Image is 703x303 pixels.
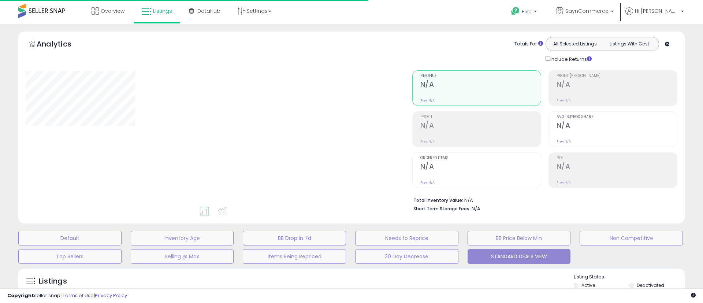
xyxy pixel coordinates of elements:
[557,180,571,185] small: Prev: N/A
[7,292,127,299] div: seller snap | |
[557,139,571,144] small: Prev: N/A
[420,139,435,144] small: Prev: N/A
[101,7,124,15] span: Overview
[18,231,122,245] button: Default
[557,162,677,172] h2: N/A
[565,7,609,15] span: SaynCommerce
[511,7,520,16] i: Get Help
[420,98,435,103] small: Prev: N/A
[420,156,541,160] span: Ordered Items
[355,231,458,245] button: Needs to Reprice
[468,231,571,245] button: BB Price Below Min
[131,231,234,245] button: Inventory Age
[625,7,684,24] a: Hi [PERSON_NAME]
[243,249,346,264] button: Items Being Repriced
[557,115,677,119] span: Avg. Buybox Share
[540,55,600,63] div: Include Returns
[580,231,683,245] button: Non Competitive
[468,249,571,264] button: STANDARD DEALS VIEW
[243,231,346,245] button: BB Drop in 7d
[355,249,458,264] button: 30 Day Decrease
[522,8,532,15] span: Help
[131,249,234,264] button: Selling @ Max
[635,7,679,15] span: Hi [PERSON_NAME]
[472,205,480,212] span: N/A
[37,39,86,51] h5: Analytics
[413,195,672,204] li: N/A
[420,162,541,172] h2: N/A
[413,206,470,212] b: Short Term Storage Fees:
[557,121,677,131] h2: N/A
[420,115,541,119] span: Profit
[153,7,172,15] span: Listings
[557,98,571,103] small: Prev: N/A
[420,74,541,78] span: Revenue
[505,1,544,24] a: Help
[557,74,677,78] span: Profit [PERSON_NAME]
[602,39,656,49] button: Listings With Cost
[548,39,602,49] button: All Selected Listings
[557,156,677,160] span: ROI
[420,121,541,131] h2: N/A
[197,7,220,15] span: DataHub
[420,80,541,90] h2: N/A
[557,80,677,90] h2: N/A
[420,180,435,185] small: Prev: N/A
[413,197,463,203] b: Total Inventory Value:
[7,292,34,299] strong: Copyright
[514,41,543,48] div: Totals For
[18,249,122,264] button: Top Sellers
